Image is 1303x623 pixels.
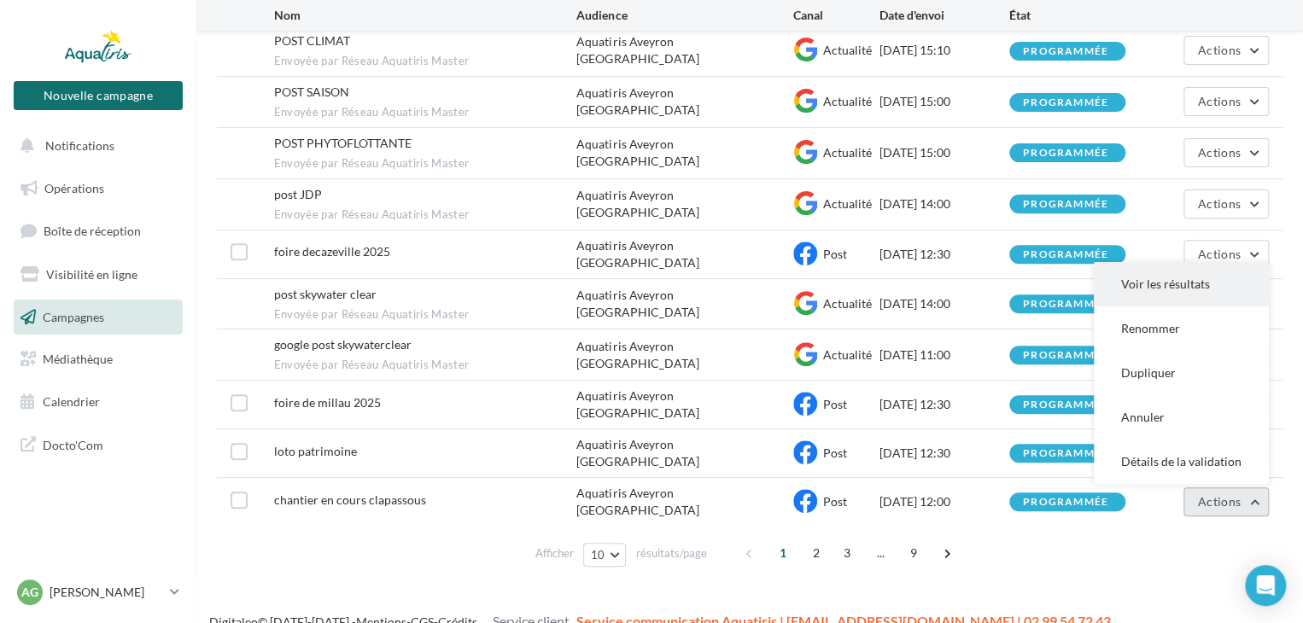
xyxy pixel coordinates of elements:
button: Annuler [1094,395,1269,440]
span: Actions [1198,247,1241,261]
div: Aquatiris Aveyron [GEOGRAPHIC_DATA] [576,33,792,67]
div: programmée [1023,249,1108,260]
button: Actions [1183,87,1269,116]
button: Dupliquer [1094,351,1269,395]
div: Date d'envoi [879,7,1009,24]
span: Actualité [823,145,872,160]
span: Envoyée par Réseau Aquatiris Master [274,156,577,172]
div: Aquatiris Aveyron [GEOGRAPHIC_DATA] [576,387,792,422]
span: Afficher [535,545,574,562]
button: Détails de la validation [1094,440,1269,484]
div: Open Intercom Messenger [1245,565,1286,606]
span: foire de millau 2025 [274,395,381,410]
span: POST PHYTOFLOTTANTE [274,136,412,150]
button: Actions [1183,36,1269,65]
span: Actualité [823,196,872,211]
span: Médiathèque [43,352,113,366]
span: 10 [591,548,605,562]
span: Post [823,397,847,411]
div: Aquatiris Aveyron [GEOGRAPHIC_DATA] [576,187,792,221]
p: [PERSON_NAME] [50,584,163,601]
span: Actions [1198,43,1241,57]
div: programmée [1023,97,1108,108]
span: ... [867,539,894,567]
span: post JDP [274,187,322,201]
span: Actualité [823,296,872,311]
span: Campagnes [43,309,104,323]
button: Actions [1183,487,1269,516]
div: [DATE] 12:30 [879,246,1009,263]
button: Notifications [10,128,179,164]
span: 9 [900,539,927,567]
span: Envoyée par Réseau Aquatiris Master [274,358,577,373]
div: Aquatiris Aveyron [GEOGRAPHIC_DATA] [576,485,792,519]
span: Actualité [823,94,872,108]
div: [DATE] 12:00 [879,493,1009,510]
div: programmée [1023,46,1108,57]
button: Actions [1183,240,1269,269]
span: Actions [1198,94,1241,108]
span: Calendrier [43,394,100,409]
span: Actualité [823,347,872,362]
a: Médiathèque [10,341,186,377]
div: programmée [1023,148,1108,159]
div: programmée [1023,497,1108,508]
button: Nouvelle campagne [14,81,183,110]
span: Opérations [44,181,104,195]
span: Post [823,247,847,261]
div: [DATE] 15:00 [879,93,1009,110]
span: chantier en cours clapassous [274,492,426,507]
div: [DATE] 11:00 [879,346,1009,364]
span: Notifications [45,138,114,153]
span: google post skywaterclear [274,337,412,352]
span: foire decazeville 2025 [274,244,390,259]
span: Actions [1198,494,1241,509]
button: Actions [1183,189,1269,218]
div: Canal [793,7,879,24]
div: État [1009,7,1139,24]
span: Actualité [823,43,872,57]
div: [DATE] 12:30 [879,445,1009,462]
a: Visibilité en ligne [10,257,186,293]
div: Nom [274,7,577,24]
button: 10 [583,543,627,567]
div: Aquatiris Aveyron [GEOGRAPHIC_DATA] [576,436,792,470]
span: post skywater clear [274,287,377,301]
span: 2 [803,539,830,567]
div: [DATE] 14:00 [879,195,1009,213]
div: Aquatiris Aveyron [GEOGRAPHIC_DATA] [576,338,792,372]
span: POST SAISON [274,84,349,99]
div: [DATE] 15:10 [879,42,1009,59]
button: Renommer [1094,306,1269,351]
span: Envoyée par Réseau Aquatiris Master [274,105,577,120]
span: Docto'Com [43,434,103,456]
span: Envoyée par Réseau Aquatiris Master [274,307,577,323]
div: [DATE] 14:00 [879,295,1009,312]
div: programmée [1023,350,1108,361]
span: résultats/page [635,545,706,562]
div: programmée [1023,448,1108,459]
div: Aquatiris Aveyron [GEOGRAPHIC_DATA] [576,287,792,321]
div: programmée [1023,199,1108,210]
div: programmée [1023,399,1108,410]
div: [DATE] 15:00 [879,144,1009,161]
span: Envoyée par Réseau Aquatiris Master [274,207,577,223]
a: Campagnes [10,300,186,335]
span: Post [823,445,847,460]
span: Actions [1198,196,1241,211]
span: POST CLIMAT [274,33,350,48]
div: Aquatiris Aveyron [GEOGRAPHIC_DATA] [576,84,792,119]
span: 3 [833,539,861,567]
a: Calendrier [10,384,186,420]
span: Envoyée par Réseau Aquatiris Master [274,54,577,69]
button: Actions [1183,138,1269,167]
span: Boîte de réception [44,224,141,238]
div: [DATE] 12:30 [879,396,1009,413]
span: AG [21,584,38,601]
div: Aquatiris Aveyron [GEOGRAPHIC_DATA] [576,237,792,271]
div: programmée [1023,299,1108,310]
div: Aquatiris Aveyron [GEOGRAPHIC_DATA] [576,136,792,170]
span: Post [823,494,847,509]
a: AG [PERSON_NAME] [14,576,183,608]
a: Boîte de réception [10,213,186,249]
